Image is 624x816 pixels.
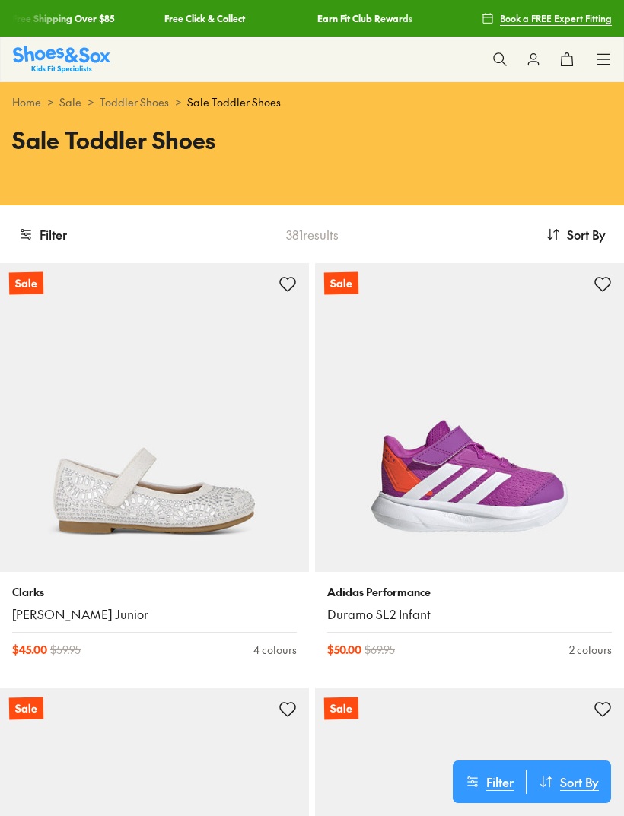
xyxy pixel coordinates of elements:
[324,697,358,720] p: Sale
[453,770,526,794] button: Filter
[12,606,297,623] a: [PERSON_NAME] Junior
[100,94,169,110] a: Toddler Shoes
[9,272,43,295] p: Sale
[567,225,606,243] span: Sort By
[12,584,297,600] p: Clarks
[315,263,624,572] a: Sale
[327,642,361,658] span: $ 50.00
[546,217,606,251] button: Sort By
[12,642,47,658] span: $ 45.00
[324,272,358,295] p: Sale
[327,606,612,623] a: Duramo SL2 Infant
[59,94,81,110] a: Sale
[12,94,612,110] div: > > >
[9,697,43,720] p: Sale
[12,122,612,157] h1: Sale Toddler Shoes
[13,46,110,72] img: SNS_Logo_Responsive.svg
[18,217,67,251] button: Filter
[569,642,612,658] div: 2 colours
[12,94,41,110] a: Home
[13,46,110,72] a: Shoes & Sox
[500,11,612,25] span: Book a FREE Expert Fitting
[327,584,612,600] p: Adidas Performance
[560,773,599,791] span: Sort By
[187,94,281,110] span: Sale Toddler Shoes
[527,770,611,794] button: Sort By
[365,642,395,658] span: $ 69.95
[253,642,297,658] div: 4 colours
[50,642,81,658] span: $ 59.95
[482,5,612,32] a: Book a FREE Expert Fitting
